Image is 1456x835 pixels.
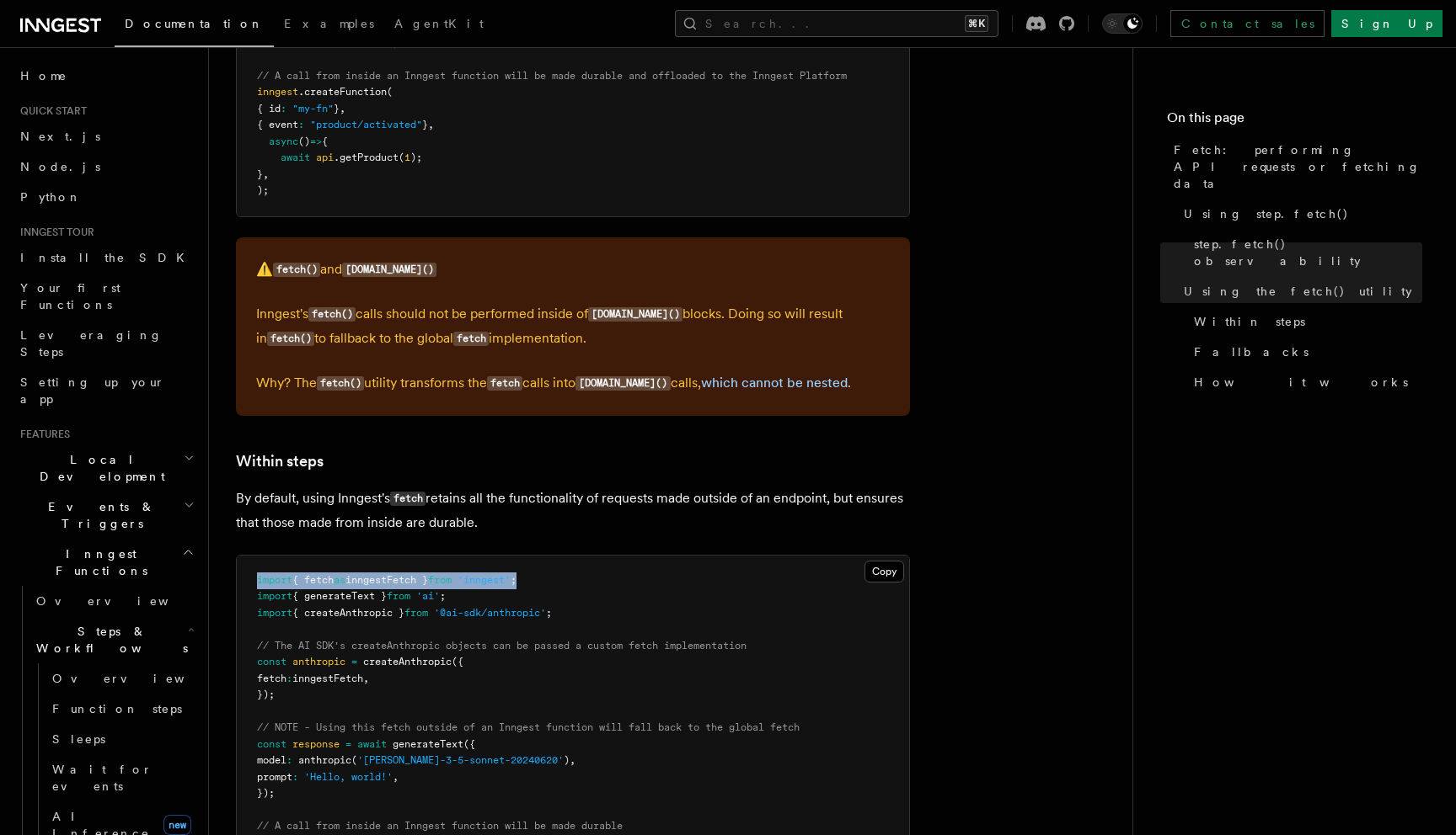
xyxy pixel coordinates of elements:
[20,160,100,173] span: Node.js
[13,320,198,367] a: Leveraging Steps
[428,574,452,586] span: from
[20,281,120,311] span: Your first Functions
[236,449,324,473] a: Within steps
[52,732,105,746] span: Sleeps
[434,607,546,619] span: '@ai-sdk/anthropic'
[298,119,304,130] span: :
[284,17,374,30] span: Examples
[511,574,517,586] span: ;
[163,815,191,835] span: new
[399,152,404,163] span: (
[381,37,387,49] span: 1
[363,673,369,684] span: ,
[410,152,422,163] span: );
[1187,229,1422,276] a: step.fetch() observability
[257,574,292,586] span: import
[29,616,198,663] button: Steps & Workflows
[345,738,351,750] span: =
[13,451,184,485] span: Local Development
[286,754,292,766] span: :
[487,376,522,391] code: fetch
[564,754,570,766] span: )
[965,15,988,32] kbd: ⌘K
[310,136,322,147] span: =>
[1187,337,1422,367] a: Fallbacks
[384,5,494,45] a: AgentKit
[263,168,269,180] span: ,
[20,375,165,406] span: Setting up your app
[1102,13,1143,34] button: Toggle dark mode
[13,367,198,414] a: Setting up your app
[281,152,310,163] span: await
[298,136,310,147] span: ()
[588,307,682,322] code: [DOMAIN_NAME]()
[13,444,198,492] button: Local Development
[1177,276,1422,306] a: Using the fetch() utility
[404,607,428,619] span: from
[375,37,381,49] span: (
[292,574,334,586] span: { fetch
[257,771,292,783] span: prompt
[20,130,100,143] span: Next.js
[274,5,384,45] a: Examples
[357,738,387,750] span: await
[286,673,292,684] span: :
[1184,205,1349,222] span: Using step.fetch()
[292,738,340,750] span: response
[13,545,182,579] span: Inngest Functions
[308,307,356,322] code: fetch()
[428,119,434,130] span: ,
[675,10,998,37] button: Search...⌘K
[13,242,198,273] a: Install the SDK
[257,820,623,832] span: // A call from inside an Inngest function will be made durable
[546,607,552,619] span: ;
[351,754,357,766] span: (
[257,787,275,799] span: });
[257,37,286,49] span: await
[1194,343,1309,360] span: Fallbacks
[257,70,847,82] span: // A call from inside an Inngest function will be made durable and offloaded to the Inngest Platform
[52,763,153,793] span: Wait for events
[20,251,195,264] span: Install the SDK
[45,724,198,754] a: Sleeps
[20,328,163,359] span: Leveraging Steps
[387,86,393,98] span: (
[257,119,298,130] span: { event
[317,376,364,391] code: fetch()
[257,184,269,196] span: );
[257,738,286,750] span: const
[52,672,226,685] span: Overview
[1187,306,1422,337] a: Within steps
[13,152,198,182] a: Node.js
[298,754,351,766] span: anthropic
[257,656,286,667] span: const
[13,61,198,91] a: Home
[1331,10,1443,37] a: Sign Up
[269,136,298,147] span: async
[334,103,340,114] span: }
[45,694,198,724] a: Function steps
[29,586,198,616] a: Overview
[340,103,345,114] span: ,
[440,590,446,602] span: ;
[292,590,387,602] span: { generateText }
[1184,283,1412,300] span: Using the fetch() utility
[334,574,345,586] span: as
[394,17,484,30] span: AgentKit
[1194,313,1305,330] span: Within steps
[29,623,188,657] span: Steps & Workflows
[13,539,198,586] button: Inngest Functions
[404,152,410,163] span: 1
[273,263,320,277] code: fetch()
[20,190,82,204] span: Python
[257,590,292,602] span: import
[363,656,452,667] span: createAnthropic
[281,103,286,114] span: :
[458,574,511,586] span: 'inngest'
[125,17,264,30] span: Documentation
[334,152,399,163] span: .getProduct
[257,689,275,700] span: });
[422,119,428,130] span: }
[387,37,399,49] span: );
[257,673,286,684] span: fetch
